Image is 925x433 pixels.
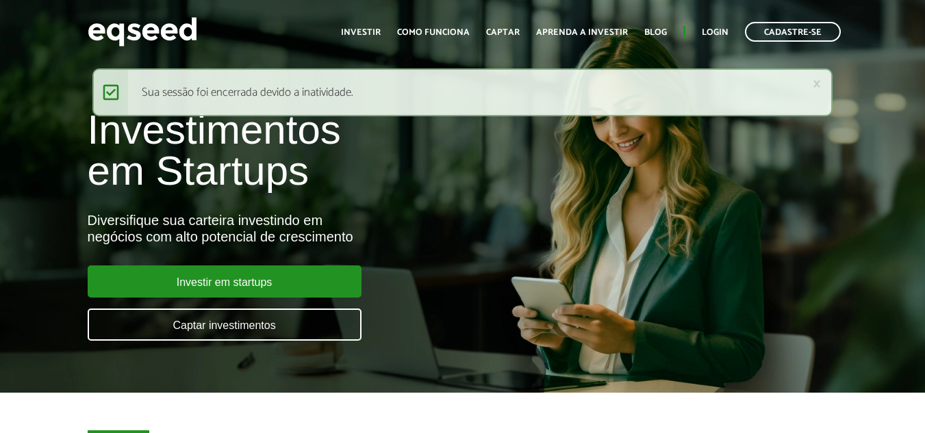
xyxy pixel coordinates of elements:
a: Investir em startups [88,265,362,298]
a: Investir [341,28,381,37]
div: Diversifique sua carteira investindo em negócios com alto potencial de crescimento [88,212,530,245]
a: × [813,77,821,91]
a: Como funciona [397,28,470,37]
a: Captar [486,28,520,37]
a: Blog [644,28,667,37]
div: Sua sessão foi encerrada devido a inatividade. [92,68,833,116]
img: EqSeed [88,14,197,50]
a: Login [702,28,728,37]
h1: Investimentos em Startups [88,109,530,192]
a: Captar investimentos [88,309,362,341]
a: Aprenda a investir [536,28,628,37]
a: Cadastre-se [745,22,841,42]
